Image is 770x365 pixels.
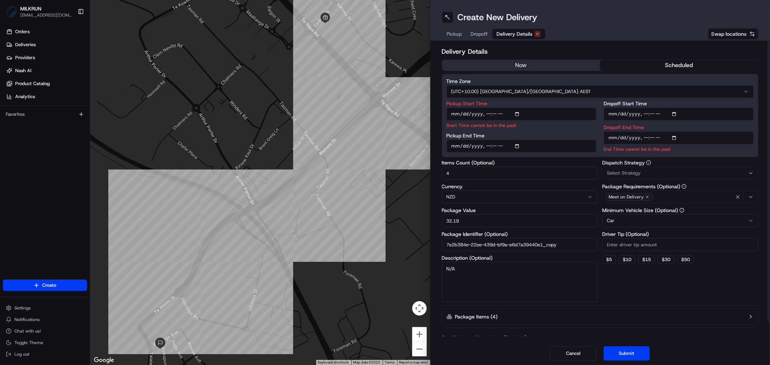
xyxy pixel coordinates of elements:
[679,208,684,213] button: Minimum Vehicle Size (Optional)
[447,101,597,106] label: Pickup Start Time
[412,327,427,342] button: Zoom in
[3,26,90,38] a: Orders
[3,315,87,325] button: Notifications
[3,39,90,50] a: Deliveries
[447,79,754,84] label: Time Zone
[600,60,758,71] button: scheduled
[711,30,747,38] span: Swap locations
[3,52,90,63] a: Providers
[3,78,90,89] a: Product Catalog
[447,30,462,38] span: Pickup
[602,232,758,237] label: Driver Tip (Optional)
[3,349,87,359] button: Log out
[3,3,75,20] button: MILKRUNMILKRUN[EMAIL_ADDRESS][DOMAIN_NAME]
[442,60,600,71] button: now
[602,255,616,264] button: $5
[442,262,598,302] textarea: N/A
[14,328,41,334] span: Chat with us!
[3,326,87,336] button: Chat with us!
[638,255,655,264] button: $15
[20,12,72,18] button: [EMAIL_ADDRESS][DOMAIN_NAME]
[682,184,687,189] button: Package Requirements (Optional)
[412,301,427,316] button: Map camera controls
[497,30,533,38] span: Delivery Details
[442,334,759,341] button: Total Package Dimensions (Optional)
[15,93,35,100] span: Analytics
[14,317,40,322] span: Notifications
[602,208,758,213] label: Minimum Vehicle Size (Optional)
[602,160,758,165] label: Dispatch Strategy
[318,360,349,365] button: Keyboard shortcuts
[442,232,598,237] label: Package Identifier (Optional)
[15,80,50,87] span: Product Catalog
[15,67,31,74] span: Nash AI
[6,6,17,17] img: MILKRUN
[471,30,488,38] span: Dropoff
[602,184,758,189] label: Package Requirements (Optional)
[604,146,754,153] p: End Time cannot be in the past
[412,342,427,356] button: Zoom out
[708,28,758,40] button: Swap locations
[353,360,380,364] span: Map data ©2025
[3,65,90,76] a: Nash AI
[604,101,754,106] label: Dropoff Start Time
[92,356,116,365] img: Google
[646,160,651,165] button: Dispatch Strategy
[14,351,29,357] span: Log out
[619,255,635,264] button: $10
[458,12,538,23] h1: Create New Delivery
[15,54,35,61] span: Providers
[385,360,395,364] a: Terms (opens in new tab)
[15,28,30,35] span: Orders
[442,47,759,57] h2: Delivery Details
[658,255,674,264] button: $30
[442,334,527,341] label: Total Package Dimensions (Optional)
[42,282,56,289] span: Create
[447,133,597,138] label: Pickup End Time
[399,360,428,364] a: Report a map error
[602,238,758,251] input: Enter driver tip amount
[92,356,116,365] a: Open this area in Google Maps (opens a new window)
[3,338,87,348] button: Toggle Theme
[455,313,498,320] label: Package Items ( 4 )
[442,167,598,180] input: Enter number of items
[442,160,598,165] label: Items Count (Optional)
[607,170,641,176] span: Select Strategy
[604,125,754,130] label: Dropoff End Time
[442,238,598,251] input: Enter package identifier
[442,184,598,189] label: Currency
[442,214,598,227] input: Enter package value
[15,41,36,48] span: Deliveries
[3,303,87,313] button: Settings
[14,340,43,346] span: Toggle Theme
[3,109,87,120] div: Favorites
[14,305,31,311] span: Settings
[442,208,598,213] label: Package Value
[442,308,759,325] button: Package Items (4)
[20,5,42,12] button: MILKRUN
[602,167,758,180] button: Select Strategy
[677,255,694,264] button: $50
[550,346,596,361] button: Cancel
[447,122,597,129] p: Start Time cannot be in the past
[3,91,90,102] a: Analytics
[442,255,598,260] label: Description (Optional)
[602,190,758,203] button: Meet on Delivery
[3,280,87,291] button: Create
[609,194,644,200] span: Meet on Delivery
[604,346,650,361] button: Submit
